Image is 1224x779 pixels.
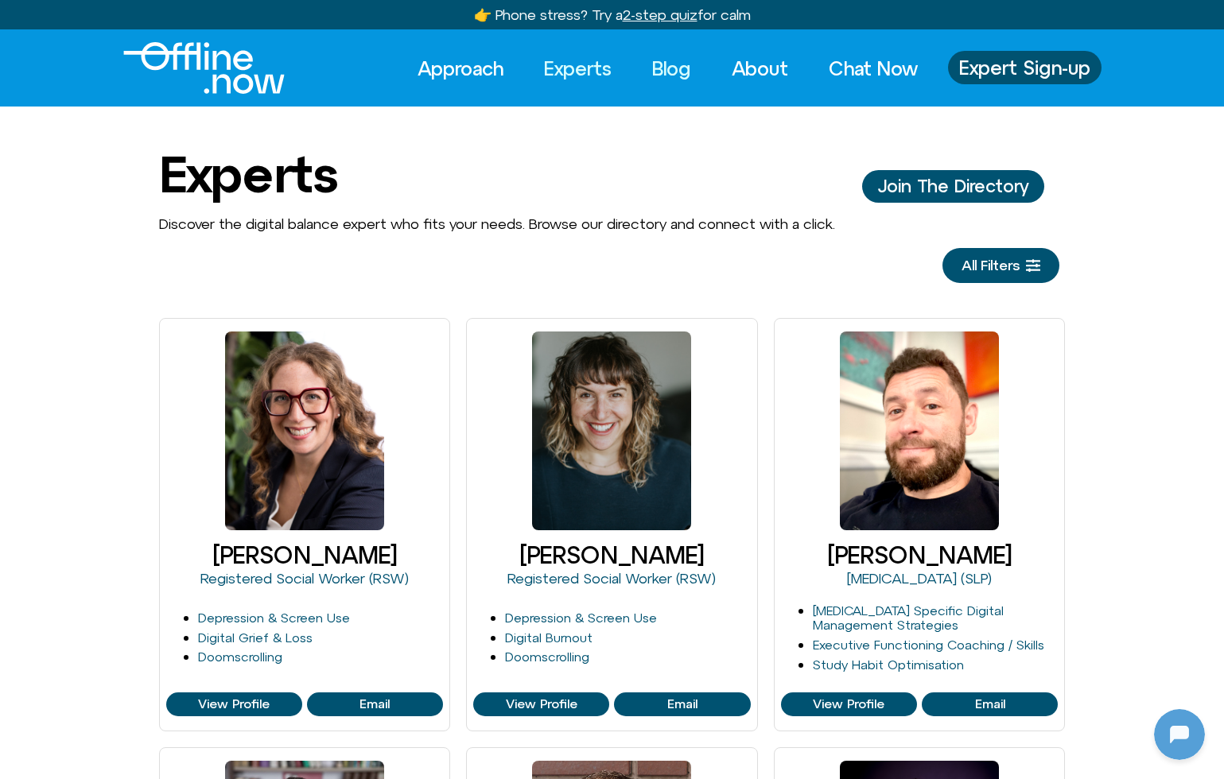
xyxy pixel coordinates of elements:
a: Registered Social Worker (RSW) [507,570,716,587]
button: Expand Header Button [4,4,314,37]
a: View Profile of Cleo Haber [473,692,609,716]
span: View Profile [198,697,270,711]
p: Looks like you stepped away—no worries. Message me when you're ready. What feels like a good next... [45,304,284,380]
a: View Profile of Craig Selinger [781,692,917,716]
p: [DATE] [138,38,181,57]
a: Join The Director [862,170,1044,202]
u: 2-step quiz [623,6,697,23]
img: N5FCcHC.png [14,8,40,33]
a: Depression & Screen Use [505,610,657,625]
p: hi [291,453,301,472]
span: Expert Sign-up [959,57,1090,78]
a: [PERSON_NAME] [519,541,704,568]
a: Doomscrolling [505,649,589,664]
span: Join The Directory [878,176,1028,196]
iframe: Botpress [1154,709,1205,760]
a: Digital Burnout [505,630,593,645]
svg: Restart Conversation Button [251,7,278,34]
a: Doomscrolling [198,649,282,664]
span: Discover the digital balance expert who fits your needs. Browse our directory and connect with a ... [159,215,835,232]
p: [DATE] [138,413,181,432]
span: View Profile [813,697,884,711]
svg: Close Chatbot Button [278,7,305,34]
a: [PERSON_NAME] [212,541,397,568]
span: Email [667,697,697,711]
a: [PERSON_NAME] [827,541,1012,568]
div: Logo [123,42,258,94]
a: Study Habit Optimisation [813,657,964,672]
p: Good to see you. Phone focus time. Which moment [DATE] grabs your phone the most? Choose one: 1) ... [45,78,284,154]
p: Makes sense — you want clarity. When do you reach for your phone most [DATE]? Choose one: 1) Morn... [45,181,284,277]
span: Email [975,697,1005,711]
textarea: Message Input [27,512,247,528]
span: Email [359,697,390,711]
a: All Filters [942,248,1059,283]
a: View Profile of Blair Wexler-Singer [166,692,302,716]
span: All Filters [962,258,1020,273]
a: Depression & Screen Use [198,610,350,625]
h1: Experts [159,146,337,202]
img: N5FCcHC.png [4,261,26,283]
a: About [717,51,802,86]
a: Digital Grief & Loss [198,630,313,645]
a: Experts [530,51,626,86]
a: View Profile of Craig Selinger [922,692,1058,716]
a: View Profile of Blair Wexler-Singer [307,692,443,716]
nav: Menu [403,51,932,86]
a: [MEDICAL_DATA] Specific Digital Management Strategies [813,603,1004,633]
a: 👉 Phone stress? Try a2-step quizfor calm [474,6,751,23]
img: N5FCcHC.png [4,364,26,386]
svg: Voice Input Button [272,507,297,533]
a: Chat Now [814,51,932,86]
a: Expert Sign-up [948,51,1102,84]
img: N5FCcHC.png [4,138,26,161]
a: Executive Functioning Coaching / Skills [813,638,1044,652]
span: View Profile [506,697,577,711]
a: Blog [638,51,705,86]
h2: [DOMAIN_NAME] [47,10,244,31]
a: Approach [403,51,518,86]
a: View Profile of Cleo Haber [614,692,750,716]
img: offline.now [123,42,285,94]
a: Registered Social Worker (RSW) [200,570,409,587]
a: [MEDICAL_DATA] (SLP) [847,570,992,587]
